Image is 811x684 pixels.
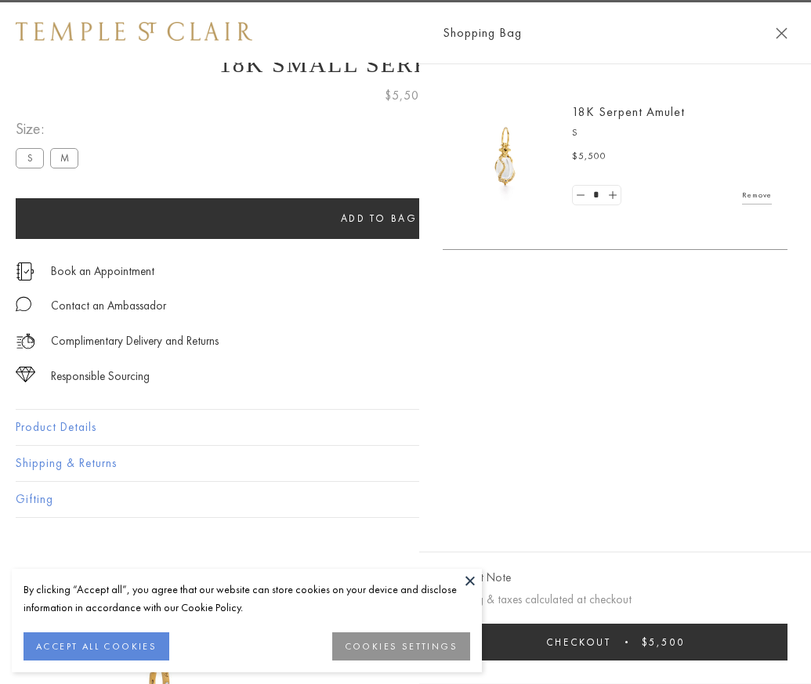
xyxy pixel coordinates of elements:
[16,22,252,41] img: Temple St. Clair
[24,632,169,660] button: ACCEPT ALL COOKIES
[16,148,44,168] label: S
[16,482,795,517] button: Gifting
[16,198,742,239] button: Add to bag
[51,296,166,316] div: Contact an Ambassador
[573,186,588,205] a: Set quantity to 0
[742,186,772,204] a: Remove
[51,367,150,386] div: Responsible Sourcing
[572,149,606,165] span: $5,500
[16,116,85,142] span: Size:
[776,27,787,39] button: Close Shopping Bag
[604,186,620,205] a: Set quantity to 2
[443,23,522,43] span: Shopping Bag
[16,51,795,78] h1: 18K Small Serpent Amulet
[572,103,685,120] a: 18K Serpent Amulet
[16,296,31,312] img: MessageIcon-01_2.svg
[458,110,552,204] img: P51836-E11SERPPV
[16,262,34,280] img: icon_appointment.svg
[443,624,787,660] button: Checkout $5,500
[16,367,35,382] img: icon_sourcing.svg
[443,568,511,588] button: Add Gift Note
[546,635,611,649] span: Checkout
[24,581,470,617] div: By clicking “Accept all”, you agree that our website can store cookies on your device and disclos...
[572,125,772,141] p: S
[385,85,427,106] span: $5,500
[642,635,685,649] span: $5,500
[51,331,219,351] p: Complimentary Delivery and Returns
[443,590,787,610] p: Shipping & taxes calculated at checkout
[16,446,795,481] button: Shipping & Returns
[332,632,470,660] button: COOKIES SETTINGS
[341,212,418,225] span: Add to bag
[16,410,795,445] button: Product Details
[50,148,78,168] label: M
[51,262,154,280] a: Book an Appointment
[16,331,35,351] img: icon_delivery.svg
